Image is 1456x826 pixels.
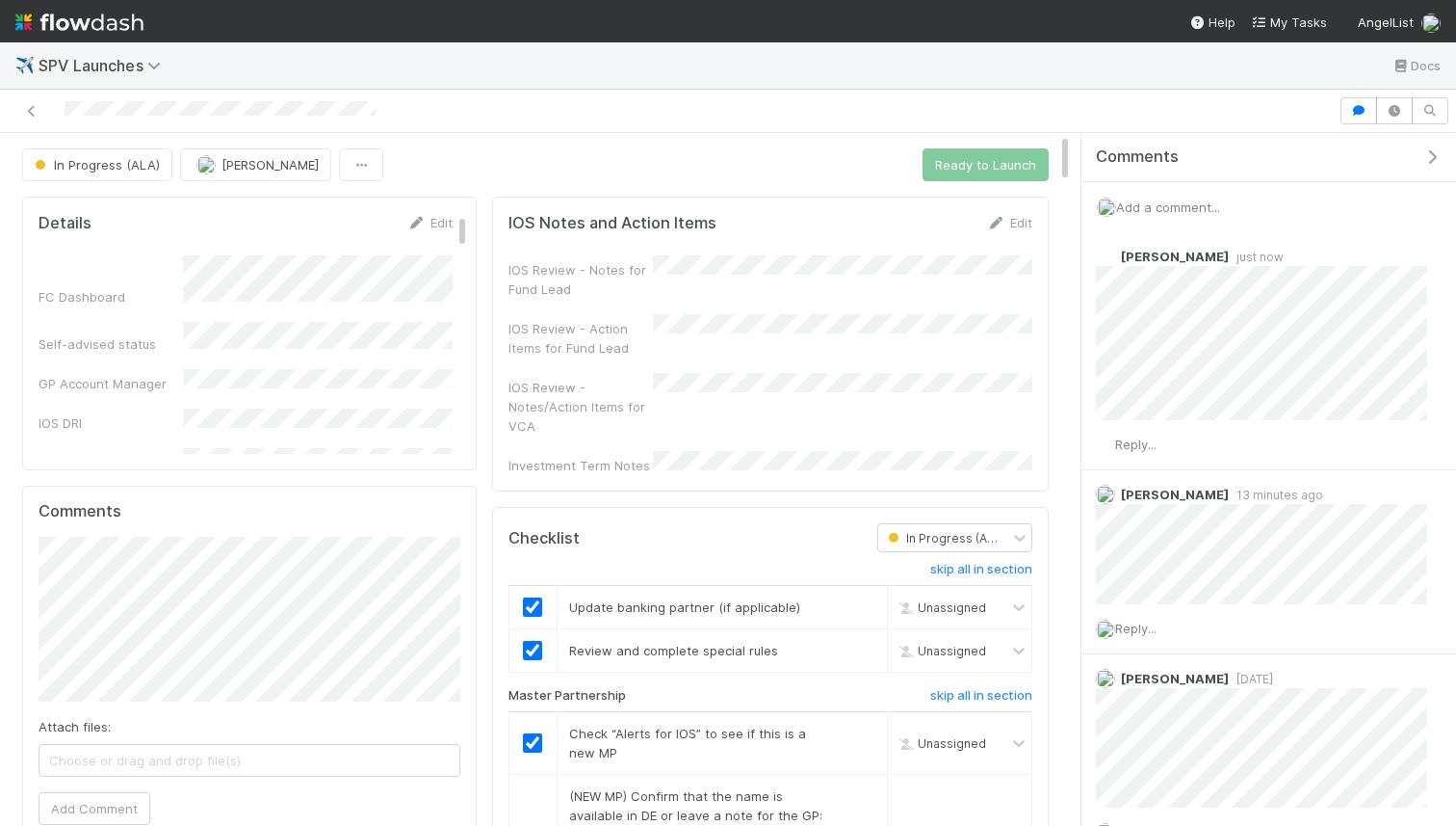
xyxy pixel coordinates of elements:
[508,529,580,548] h5: Checklist
[407,215,453,230] a: Edit
[1096,436,1115,455] img: avatar_d2b43477-63dc-4e62-be5b-6fdd450c05a1.png
[508,688,626,704] h6: Master Partnership
[39,502,460,521] h5: Comments
[884,531,1006,546] span: In Progress (ALA)
[930,562,1032,585] a: skip all in section
[508,378,653,436] div: IOS Review - Notes/Action Items for VCA
[1115,437,1157,452] span: Reply...
[39,453,183,472] div: Ready to Launch DRI
[1358,14,1414,30] span: AngelList
[1229,250,1284,264] span: just now
[15,6,143,39] img: logo-inverted-e16ddd16eac7371096b0.svg
[39,717,111,736] label: Attach files:
[923,148,1049,181] button: Ready to Launch
[569,600,800,615] span: Update banking partner (if applicable)
[1097,198,1116,217] img: avatar_d2b43477-63dc-4e62-be5b-6fdd450c05a1.png
[1096,247,1115,266] img: avatar_d2b43477-63dc-4e62-be5b-6fdd450c05a1.png
[1229,672,1273,686] span: [DATE]
[180,148,331,181] button: [PERSON_NAME]
[508,456,653,475] div: Investment Term Notes
[1421,13,1441,33] img: avatar_d2b43477-63dc-4e62-be5b-6fdd450c05a1.png
[39,287,183,306] div: FC Dashboard
[1096,485,1115,504] img: avatar_aa70801e-8de5-4477-ab9d-eb7c67de69c1.png
[221,157,319,173] span: [PERSON_NAME]
[15,57,35,73] span: ✈️
[39,56,170,75] span: SPV Launches
[1229,488,1323,502] span: 13 minutes ago
[987,215,1032,230] a: Edit
[39,374,183,393] div: GP Account Manager
[1251,13,1327,32] a: My Tasks
[508,319,653,358] div: IOS Review - Action Items for Fund Lead
[930,688,1032,704] h6: skip all in section
[1096,669,1115,688] img: avatar_d2b43477-63dc-4e62-be5b-6fdd450c05a1.png
[39,792,150,825] button: Add Comment
[508,214,716,233] h5: IOS Notes and Action Items
[39,745,459,776] span: Choose or drag and drop file(s)
[895,644,986,658] span: Unassigned
[930,688,1032,711] a: skip all in section
[1121,249,1229,264] span: [PERSON_NAME]
[569,726,806,760] span: Check “Alerts for IOS” to see if this is a new MP
[1251,14,1327,30] span: My Tasks
[39,334,183,354] div: Self-advised status
[1116,200,1220,215] span: Add a comment...
[39,214,91,233] h5: Details
[895,735,986,750] span: Unassigned
[930,562,1032,577] h6: skip all in section
[1096,147,1179,167] span: Comments
[196,155,216,174] img: avatar_aa70801e-8de5-4477-ab9d-eb7c67de69c1.png
[1121,487,1229,502] span: [PERSON_NAME]
[895,600,986,615] span: Unassigned
[1096,620,1115,639] img: avatar_d2b43477-63dc-4e62-be5b-6fdd450c05a1.png
[1121,671,1229,686] span: [PERSON_NAME]
[1189,13,1235,32] div: Help
[569,643,778,658] span: Review and complete special rules
[1391,54,1441,77] a: Docs
[508,260,653,299] div: IOS Review - Notes for Fund Lead
[39,413,183,433] div: IOS DRI
[1115,621,1157,636] span: Reply...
